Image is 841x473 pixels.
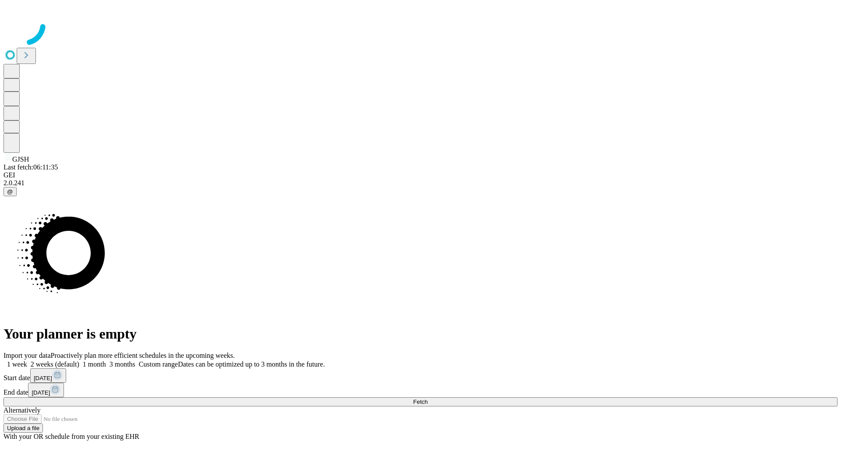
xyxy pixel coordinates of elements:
[4,424,43,433] button: Upload a file
[413,399,428,405] span: Fetch
[4,397,837,406] button: Fetch
[4,383,837,397] div: End date
[7,360,27,368] span: 1 week
[30,368,66,383] button: [DATE]
[31,360,79,368] span: 2 weeks (default)
[4,433,139,440] span: With your OR schedule from your existing EHR
[34,375,52,381] span: [DATE]
[4,171,837,179] div: GEI
[83,360,106,368] span: 1 month
[110,360,135,368] span: 3 months
[4,406,40,414] span: Alternatively
[4,352,51,359] span: Import your data
[178,360,325,368] span: Dates can be optimized up to 3 months in the future.
[4,368,837,383] div: Start date
[51,352,235,359] span: Proactively plan more efficient schedules in the upcoming weeks.
[4,163,58,171] span: Last fetch: 06:11:35
[4,179,837,187] div: 2.0.241
[139,360,178,368] span: Custom range
[12,155,29,163] span: GJSH
[32,389,50,396] span: [DATE]
[4,326,837,342] h1: Your planner is empty
[7,188,13,195] span: @
[28,383,64,397] button: [DATE]
[4,187,17,196] button: @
